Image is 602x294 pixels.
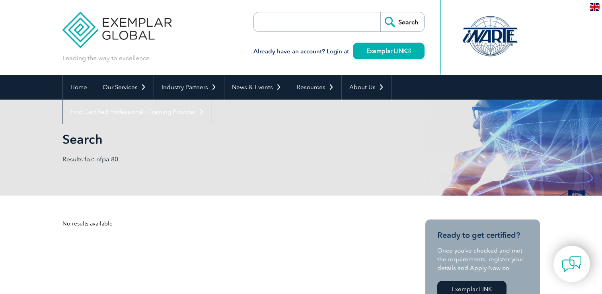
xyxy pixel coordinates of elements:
[154,75,224,100] a: Industry Partners
[62,54,150,63] p: Leading the way to excellence
[353,43,425,59] a: Exemplar LINK
[342,75,392,100] a: About Us
[62,220,397,228] div: No results available
[62,131,368,147] h1: Search
[253,47,425,57] h3: Already have an account? Login at
[380,12,424,31] input: Search
[95,75,154,100] a: Our Services
[437,246,528,272] p: Once you’ve checked and met the requirements, register your details and Apply Now on
[63,75,95,100] a: Home
[407,49,411,53] img: open_square.png
[63,100,212,124] a: Find Certified Professional / Training Provider
[62,155,301,164] p: Results for: nfpa 80
[562,254,582,274] img: contact-chat.png
[224,75,289,100] a: News & Events
[590,3,600,11] img: en
[289,75,341,100] a: Resources
[437,230,528,240] h3: Ready to get certified?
